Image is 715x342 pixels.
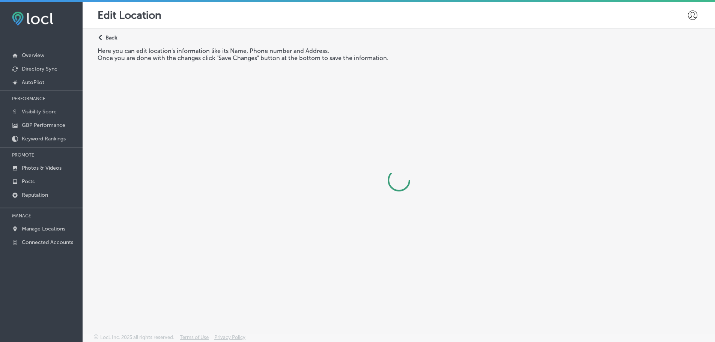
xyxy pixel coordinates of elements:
[98,9,161,21] p: Edit Location
[22,192,48,198] p: Reputation
[22,122,65,128] p: GBP Performance
[22,178,35,185] p: Posts
[22,165,62,171] p: Photos & Videos
[12,12,53,26] img: fda3e92497d09a02dc62c9cd864e3231.png
[22,52,44,59] p: Overview
[22,66,57,72] p: Directory Sync
[100,334,174,340] p: Locl, Inc. 2025 all rights reserved.
[105,35,117,41] p: Back
[98,47,489,54] p: Here you can edit location's information like its Name, Phone number and Address.
[22,239,73,246] p: Connected Accounts
[98,54,489,62] p: Once you are done with the changes click "Save Changes" button at the bottom to save the informat...
[22,108,57,115] p: Visibility Score
[22,79,44,86] p: AutoPilot
[22,136,66,142] p: Keyword Rankings
[22,226,65,232] p: Manage Locations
